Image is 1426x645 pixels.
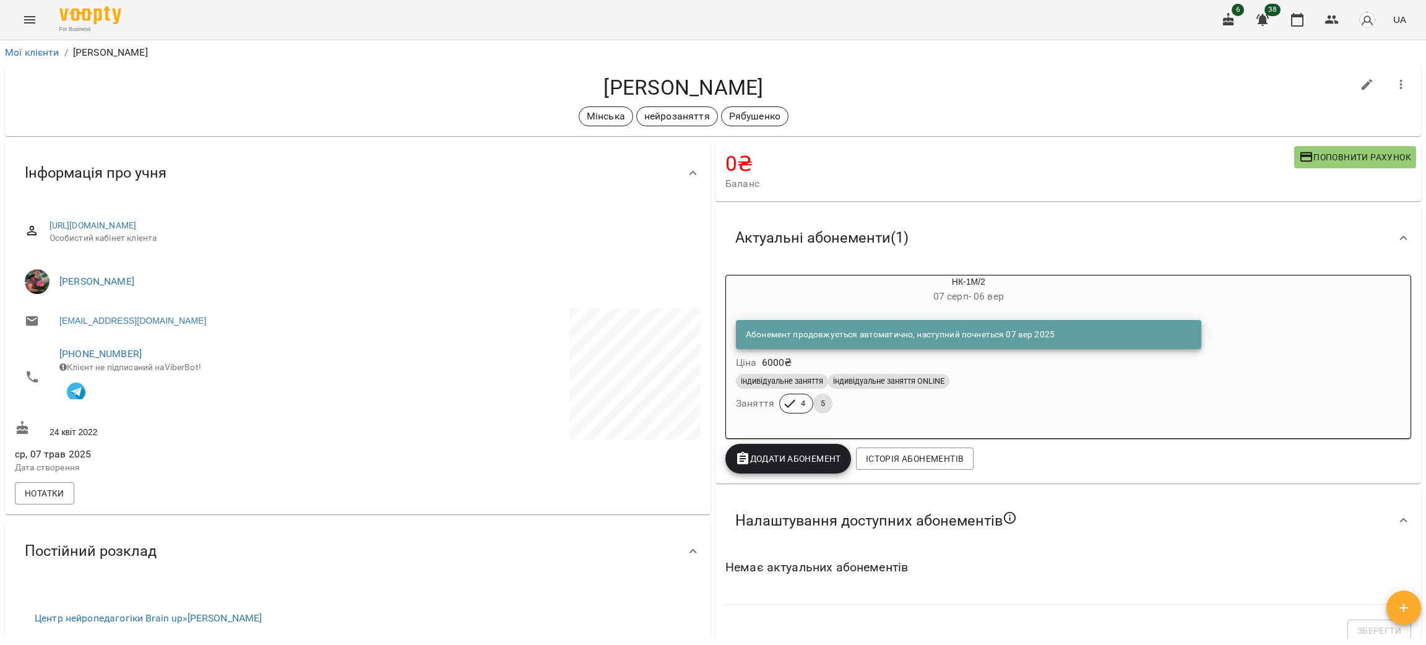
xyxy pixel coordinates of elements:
[726,275,1211,428] button: НК-1М/207 серп- 06 верАбонемент продовжується автоматично, наступний почнеться 07 вер 2025Ціна600...
[1393,13,1406,26] span: UA
[933,290,1004,302] span: 07 серп - 06 вер
[50,232,691,245] span: Особистий кабінет клієнта
[828,376,949,387] span: індивідуальне заняття ONLINE
[1264,4,1281,16] span: 38
[725,176,1294,191] span: Баланс
[59,362,201,372] span: Клієнт не підписаний на ViberBot!
[729,109,780,124] p: Рябушенко
[59,6,121,24] img: Voopty Logo
[5,46,59,58] a: Мої клієнти
[735,451,841,466] span: Додати Абонемент
[64,45,68,60] li: /
[15,75,1352,100] h4: [PERSON_NAME]
[5,45,1421,60] nav: breadcrumb
[15,5,45,35] button: Menu
[59,348,142,360] a: [PHONE_NUMBER]
[15,462,355,474] p: Дата створення
[1294,146,1416,168] button: Поповнити рахунок
[35,612,262,624] a: Центр нейропедагогіки Brain up»[PERSON_NAME]
[725,558,1411,577] h6: Немає актуальних абонементів
[15,447,355,462] span: ср, 07 трав 2025
[725,151,1294,176] h4: 0 ₴
[856,448,974,470] button: Історія абонементів
[59,373,93,407] button: Клієнт підписаний на VooptyBot
[25,486,64,501] span: Нотатки
[715,206,1421,270] div: Актуальні абонементи(1)
[5,141,711,205] div: Інформація про учня
[762,355,792,370] p: 6000 ₴
[59,314,206,327] a: [EMAIL_ADDRESS][DOMAIN_NAME]
[736,354,757,371] h6: Ціна
[866,451,964,466] span: Історія абонементів
[5,519,711,583] div: Постійний розклад
[735,511,1018,530] span: Налаштування доступних абонементів
[73,45,148,60] p: [PERSON_NAME]
[746,324,1055,346] div: Абонемент продовжується автоматично, наступний почнеться 07 вер 2025
[67,383,85,401] img: Telegram
[25,269,50,294] img: Філіпських Анна
[15,482,74,504] button: Нотатки
[59,25,121,33] span: For Business
[793,398,813,409] span: 4
[813,398,832,409] span: 5
[579,106,633,126] div: Мінська
[736,395,774,412] h6: Заняття
[726,275,1211,305] div: НК-1М/2
[25,542,157,561] span: Постійний розклад
[12,418,358,441] div: 24 квіт 2022
[1359,11,1376,28] img: avatar_s.png
[736,376,828,387] span: індивідуальне заняття
[1232,4,1244,16] span: 6
[1388,8,1411,31] button: UA
[50,220,137,230] a: [URL][DOMAIN_NAME]
[725,444,851,474] button: Додати Абонемент
[587,109,625,124] p: Мінська
[25,163,166,183] span: Інформація про учня
[1003,511,1018,526] svg: Якщо не обрано жодного, клієнт зможе побачити всі публічні абонементи
[59,275,134,287] a: [PERSON_NAME]
[1299,150,1411,165] span: Поповнити рахунок
[636,106,718,126] div: нейрозаняття
[721,106,789,126] div: Рябушенко
[644,109,710,124] p: нейрозаняття
[715,488,1421,553] div: Налаштування доступних абонементів
[735,228,909,248] span: Актуальні абонементи ( 1 )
